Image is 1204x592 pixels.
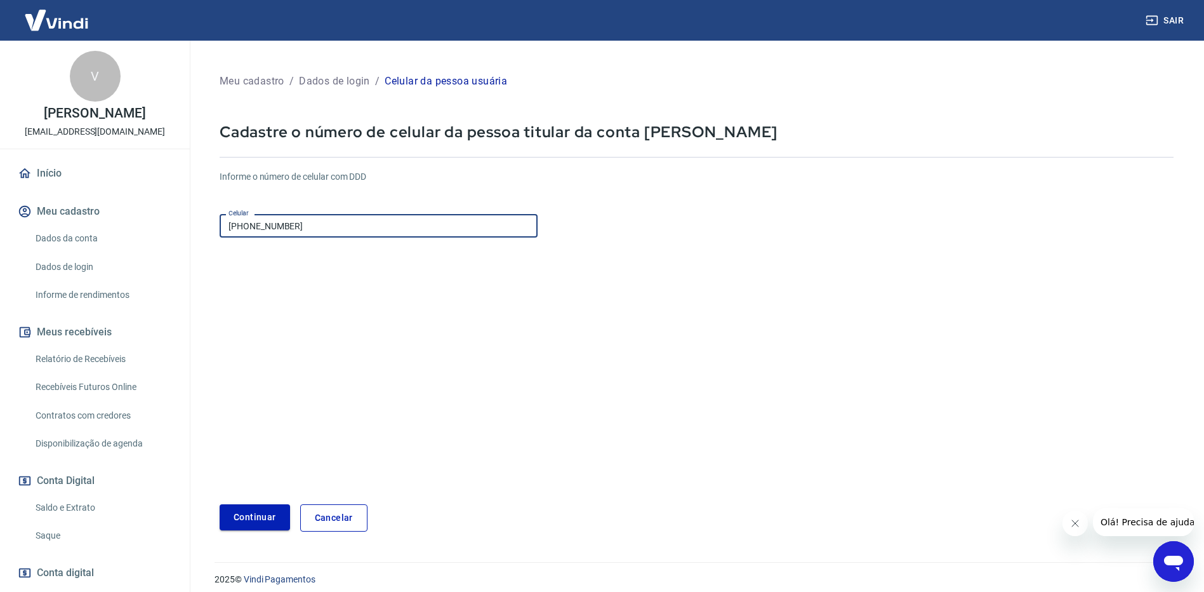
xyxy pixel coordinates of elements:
span: Olá! Precisa de ajuda? [8,9,107,19]
a: Relatório de Recebíveis [30,346,175,372]
p: [EMAIL_ADDRESS][DOMAIN_NAME] [25,125,165,138]
p: / [289,74,294,89]
p: Meu cadastro [220,74,284,89]
a: Saldo e Extrato [30,495,175,521]
p: [PERSON_NAME] [44,107,145,120]
a: Dados de login [30,254,175,280]
label: Celular [228,208,249,218]
span: Conta digital [37,564,94,582]
a: Saque [30,523,175,549]
a: Início [15,159,175,187]
p: / [375,74,380,89]
button: Continuar [220,504,290,530]
p: Cadastre o número de celular da pessoa titular da conta [PERSON_NAME] [220,122,1174,142]
a: Contratos com credores [30,403,175,429]
button: Meu cadastro [15,198,175,225]
a: Vindi Pagamentos [244,574,315,584]
a: Cancelar [300,504,367,532]
button: Meus recebíveis [15,318,175,346]
iframe: Mensagem da empresa [1093,508,1194,536]
a: Dados da conta [30,225,175,252]
iframe: Botão para abrir a janela de mensagens [1153,541,1194,582]
div: V [70,51,121,102]
button: Conta Digital [15,467,175,495]
img: Vindi [15,1,98,39]
a: Conta digital [15,559,175,587]
p: Dados de login [299,74,370,89]
h6: Informe o número de celular com DDD [220,170,1174,184]
iframe: Fechar mensagem [1062,511,1088,536]
button: Sair [1143,9,1189,32]
p: 2025 © [215,573,1174,586]
a: Recebíveis Futuros Online [30,374,175,400]
a: Disponibilização de agenda [30,431,175,457]
p: Celular da pessoa usuária [385,74,507,89]
a: Informe de rendimentos [30,282,175,308]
